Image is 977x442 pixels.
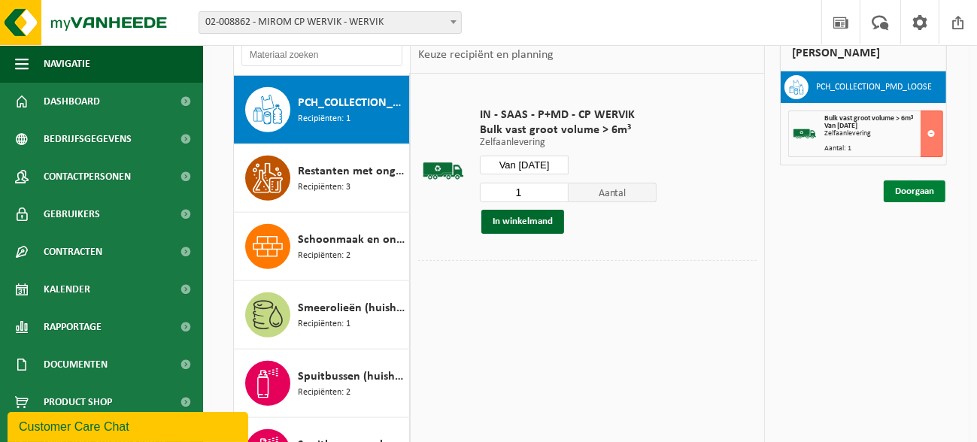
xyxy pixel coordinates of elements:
[234,144,410,213] button: Restanten met ongekende samenstelling (huishoudelijk) Recipiënten: 3
[480,138,657,148] p: Zelfaanlevering
[298,386,350,400] span: Recipiënten: 2
[241,44,402,66] input: Materiaal zoeken
[44,308,102,346] span: Rapportage
[480,123,657,138] span: Bulk vast groot volume > 6m³
[480,156,569,174] input: Selecteer datum
[298,317,350,331] span: Recipiënten: 1
[44,158,131,195] span: Contactpersonen
[298,94,405,112] span: PCH_COLLECTION_PMD_LOOSE
[298,249,350,263] span: Recipiënten: 2
[824,122,857,130] strong: Van [DATE]
[298,180,350,195] span: Recipiënten: 3
[44,346,108,383] span: Documenten
[44,83,100,120] span: Dashboard
[234,76,410,144] button: PCH_COLLECTION_PMD_LOOSE Recipiënten: 1
[199,11,462,34] span: 02-008862 - MIROM CP WERVIK - WERVIK
[298,162,405,180] span: Restanten met ongekende samenstelling (huishoudelijk)
[816,75,932,99] h3: PCH_COLLECTION_PMD_LOOSE
[44,271,90,308] span: Kalender
[44,383,112,421] span: Product Shop
[8,409,251,442] iframe: chat widget
[234,213,410,281] button: Schoonmaak en onderhoudsmiddelen (huishoudelijk) Recipiënten: 2
[824,130,942,138] div: Zelfaanlevering
[298,112,350,126] span: Recipiënten: 1
[199,12,461,33] span: 02-008862 - MIROM CP WERVIK - WERVIK
[44,195,100,233] span: Gebruikers
[481,210,564,234] button: In winkelmand
[44,233,102,271] span: Contracten
[234,350,410,418] button: Spuitbussen (huishoudelijk) Recipiënten: 2
[411,36,561,74] div: Keuze recipiënt en planning
[298,231,405,249] span: Schoonmaak en onderhoudsmiddelen (huishoudelijk)
[884,180,945,202] a: Doorgaan
[824,114,913,123] span: Bulk vast groot volume > 6m³
[298,299,405,317] span: Smeerolieën (huishoudelijk, kleinverpakking)
[780,35,947,71] div: [PERSON_NAME]
[824,145,942,153] div: Aantal: 1
[480,107,657,123] span: IN - SAAS - P+MD - CP WERVIK
[298,368,405,386] span: Spuitbussen (huishoudelijk)
[44,45,90,83] span: Navigatie
[569,183,657,202] span: Aantal
[234,281,410,350] button: Smeerolieën (huishoudelijk, kleinverpakking) Recipiënten: 1
[44,120,132,158] span: Bedrijfsgegevens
